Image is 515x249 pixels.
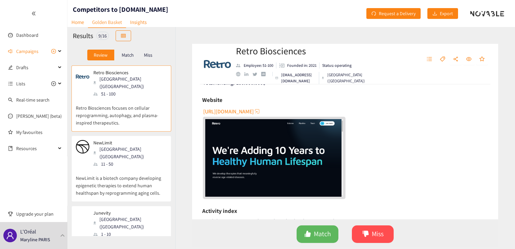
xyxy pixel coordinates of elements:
[244,72,252,76] a: linkedin
[8,212,13,216] span: trophy
[116,30,131,41] button: table
[8,49,13,54] span: sound
[252,73,261,76] a: twitter
[16,77,25,90] span: Lists
[371,11,376,17] span: redo
[51,49,56,54] span: plus-circle
[67,17,88,27] a: Home
[450,54,462,65] button: share-alt
[440,10,453,17] span: Export
[236,44,370,58] h2: Retro Biosciences
[16,45,38,58] span: Campaigns
[8,65,13,70] span: edit
[405,176,515,249] iframe: Chat Widget
[93,216,166,230] div: [GEOGRAPHIC_DATA] ([GEOGRAPHIC_DATA])
[281,72,316,84] p: [EMAIL_ADDRESS][DOMAIN_NAME]
[6,231,14,240] span: user
[73,5,168,14] h1: Competitors to [DOMAIN_NAME]
[244,62,273,68] p: Employee: 51-100
[76,140,89,154] img: Snapshot of the company's website
[31,11,36,16] span: double-left
[76,210,89,224] img: Snapshot of the company's website
[436,54,449,65] button: tag
[16,142,56,155] span: Resources
[453,56,458,62] span: share-alt
[297,225,338,243] button: likeMatch
[96,32,109,40] div: 9 / 16
[93,210,162,216] p: Junevity
[76,98,167,127] p: Retro Biosciences focuses on cellular reprogramming, autophagy, and plasma-inspired therapeutics.
[93,145,166,160] div: [GEOGRAPHIC_DATA] ([GEOGRAPHIC_DATA])
[236,62,276,68] li: Employees
[432,11,437,17] span: download
[20,227,36,236] p: L'Oréal
[20,236,50,243] p: Maryline PARIS
[94,52,108,58] p: Review
[93,70,162,75] p: Retro Biosciences
[16,113,62,119] a: [PERSON_NAME] (beta)
[479,56,485,62] span: star
[8,146,13,151] span: book
[463,54,475,65] button: eye
[320,62,352,68] li: Status
[427,8,458,19] button: downloadExport
[476,54,488,65] button: star
[379,10,416,17] span: Request a Delivery
[362,230,369,238] span: dislike
[427,56,432,62] span: unordered-list
[205,119,343,197] a: website
[93,75,166,90] div: [GEOGRAPHIC_DATA] ([GEOGRAPHIC_DATA])
[93,230,166,238] div: 1 - 10
[287,62,316,68] p: Founded in: 2021
[16,97,50,103] a: Real-time search
[76,168,167,197] p: NewLimit is a biotech company developing epigenetic therapies to extend human healthspan by repro...
[366,8,421,19] button: redoRequest a Delivery
[202,217,488,225] div: We didn't capture enough signals to display the Activity Index.
[203,106,261,117] button: [URL][DOMAIN_NAME]
[205,119,343,197] img: Snapshot of the Company's website
[261,72,270,76] a: crunchbase
[276,62,320,68] li: Founded in year
[76,70,89,83] img: Snapshot of the company's website
[372,229,384,239] span: Miss
[466,56,472,62] span: eye
[322,72,370,84] div: [GEOGRAPHIC_DATA] ([GEOGRAPHIC_DATA])
[16,126,62,139] a: My favourites
[440,56,445,62] span: tag
[93,160,166,168] div: 11 - 50
[16,61,56,74] span: Drafts
[8,81,13,86] span: unordered-list
[352,225,394,243] button: dislikeMiss
[204,51,231,78] img: Company Logo
[202,206,237,216] h6: Activity index
[423,54,435,65] button: unordered-list
[203,107,254,116] span: [URL][DOMAIN_NAME]
[93,140,162,145] p: NewLimit
[405,176,515,249] div: Widget de chat
[73,31,93,40] h2: Results
[322,62,352,68] p: Status: operating
[88,17,126,28] a: Golden Basket
[93,90,166,98] div: 51 - 100
[304,230,311,238] span: like
[236,72,244,76] a: website
[314,229,331,239] span: Match
[121,33,126,39] span: table
[126,17,151,27] a: Insights
[202,95,222,105] h6: Website
[16,32,38,38] a: Dashboard
[122,52,134,58] p: Match
[16,207,62,221] span: Upgrade your plan
[51,81,56,86] span: plus-circle
[144,52,152,58] p: Miss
